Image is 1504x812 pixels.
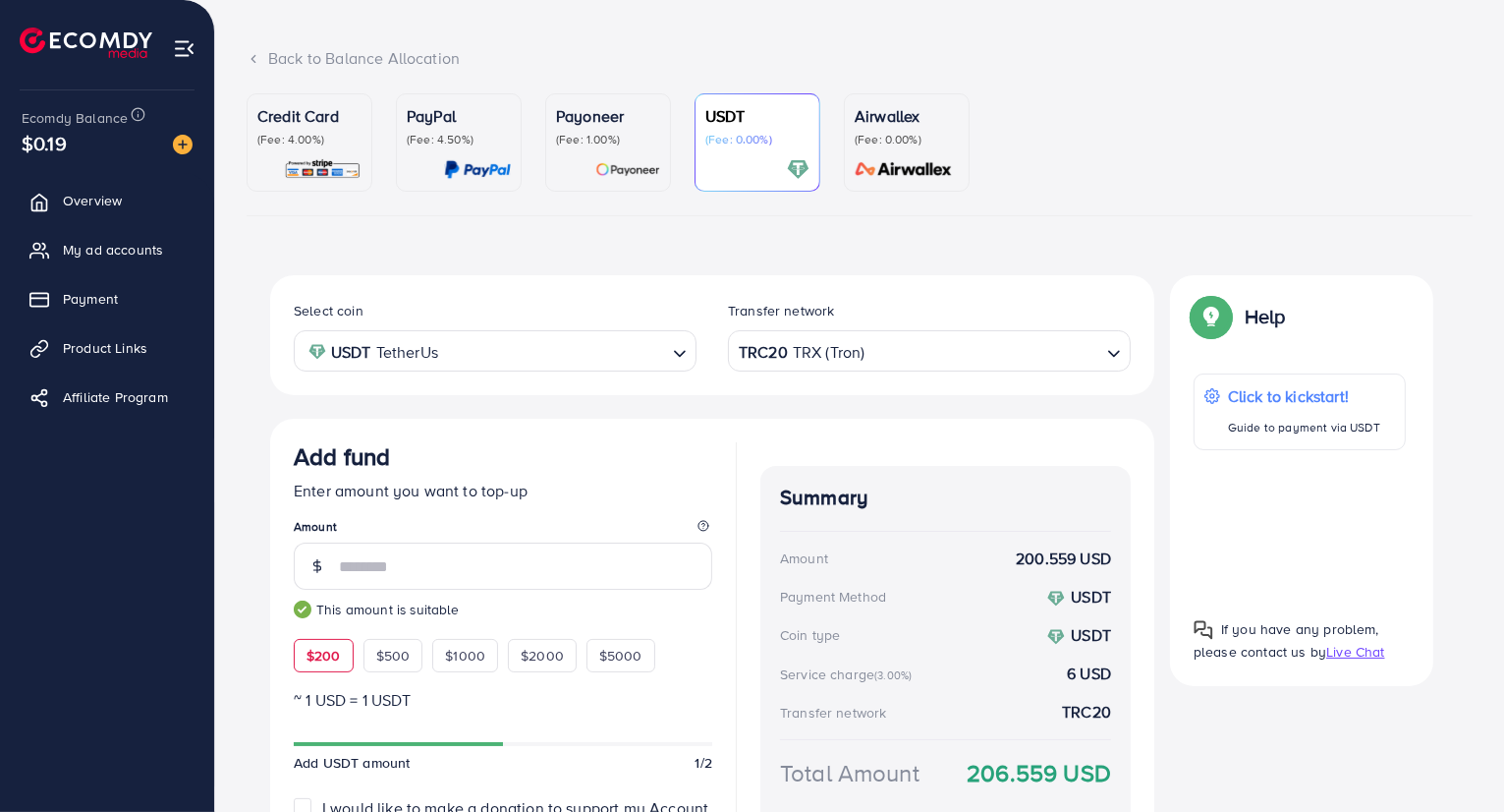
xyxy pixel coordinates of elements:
p: Credit Card [257,104,362,128]
img: card [849,158,959,181]
span: Ecomdy Balance [22,108,128,128]
input: Search for option [444,336,665,367]
div: Transfer network [780,703,887,723]
span: Live Chat [1326,642,1384,662]
span: $1000 [445,646,485,666]
img: card [787,158,809,181]
strong: 200.559 USD [1016,548,1111,570]
div: Search for option [294,330,696,371]
small: (3.00%) [874,667,912,683]
img: coin [308,343,326,361]
a: Product Links [15,328,199,368]
span: Overview [63,191,122,210]
h3: Add fund [294,442,390,471]
img: card [444,158,511,181]
div: Payment Method [780,587,886,607]
strong: USDT [1071,586,1111,608]
span: $500 [376,646,411,666]
span: $5000 [599,646,642,666]
input: Search for option [866,336,1099,367]
strong: USDT [331,338,371,367]
p: (Fee: 4.50%) [407,132,511,147]
span: Affiliate Program [63,387,168,407]
a: Payment [15,279,199,319]
p: PayPal [407,104,511,128]
p: Guide to payment via USDT [1228,416,1380,439]
div: Back to Balance Allocation [247,47,1473,70]
img: image [173,135,193,154]
span: $0.19 [19,125,69,162]
strong: USDT [1071,624,1111,646]
label: Transfer network [728,301,835,320]
label: Select coin [294,301,363,320]
span: Add USDT amount [294,753,410,773]
a: Affiliate Program [15,377,199,417]
span: $200 [306,646,341,666]
h4: Summary [780,486,1111,510]
span: TRX (Tron) [793,338,865,367]
strong: TRC20 [739,338,788,367]
p: (Fee: 1.00%) [556,132,660,147]
p: USDT [705,104,809,128]
a: My ad accounts [15,230,199,269]
p: Click to kickstart! [1228,384,1380,408]
span: Payment [63,289,118,309]
img: card [284,158,362,181]
p: Airwallex [855,104,959,128]
strong: 206.559 USD [967,756,1111,790]
p: Enter amount you want to top-up [294,479,712,502]
div: Amount [780,549,828,568]
span: If you have any problem, please contact us by [1194,619,1379,662]
span: Product Links [63,338,147,358]
span: TetherUs [376,338,438,367]
img: card [595,158,660,181]
p: (Fee: 4.00%) [257,132,362,147]
p: Payoneer [556,104,660,128]
p: (Fee: 0.00%) [705,132,809,147]
img: coin [1047,628,1065,646]
p: (Fee: 0.00%) [855,132,959,147]
span: My ad accounts [63,240,163,260]
div: Coin type [780,625,840,645]
div: Service charge [780,665,918,684]
img: guide [294,601,311,618]
img: menu [173,37,195,60]
img: Popup guide [1194,620,1213,640]
span: 1/2 [696,753,712,773]
strong: 6 USD [1067,663,1111,685]
span: $2000 [521,646,564,666]
a: Overview [15,181,199,220]
img: Popup guide [1194,299,1229,334]
iframe: Chat [1420,724,1489,797]
small: This amount is suitable [294,600,712,619]
legend: Amount [294,518,712,543]
img: coin [1047,590,1065,608]
div: Search for option [728,330,1131,371]
strong: TRC20 [1062,701,1111,724]
p: ~ 1 USD = 1 USDT [294,688,712,712]
img: logo [20,28,152,58]
p: Help [1245,305,1286,328]
div: Total Amount [780,756,919,790]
